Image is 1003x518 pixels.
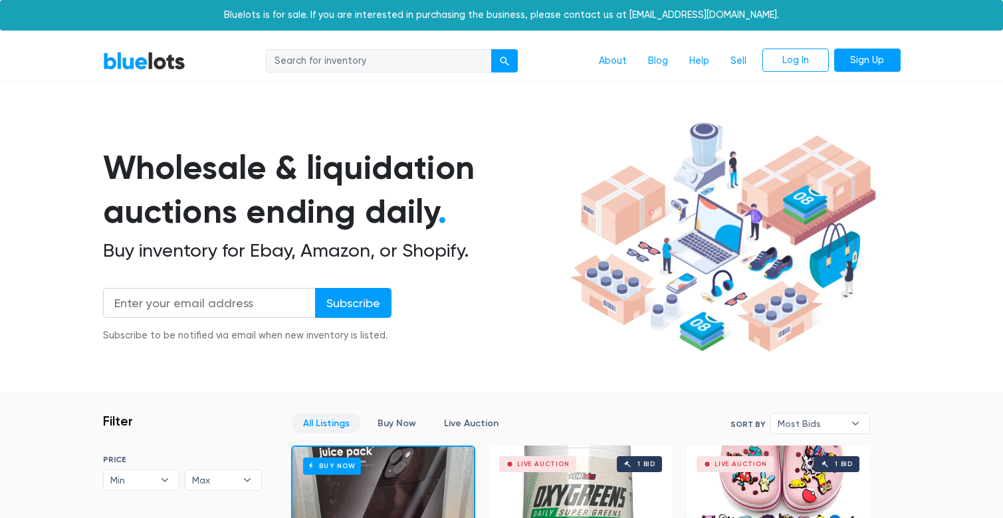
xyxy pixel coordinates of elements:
span: Max [192,470,236,490]
span: Min [110,470,154,490]
b: ▾ [151,470,179,490]
span: . [438,192,447,231]
a: Sell [720,49,757,74]
input: Search for inventory [266,49,492,73]
a: Help [679,49,720,74]
div: Live Auction [715,461,767,467]
a: Live Auction [433,413,510,434]
div: Subscribe to be notified via email when new inventory is listed. [103,328,391,343]
div: 1 bid [835,461,853,467]
b: ▾ [233,470,261,490]
input: Enter your email address [103,288,316,318]
label: Sort By [730,418,765,430]
a: Blog [637,49,679,74]
input: Subscribe [315,288,391,318]
div: Live Auction [517,461,570,467]
div: 1 bid [637,461,655,467]
a: BlueLots [103,51,185,70]
h6: Buy Now [303,457,361,474]
a: Sign Up [834,49,901,72]
a: Log In [762,49,829,72]
span: Most Bids [778,414,844,434]
h2: Buy inventory for Ebay, Amazon, or Shopify. [103,239,566,262]
img: hero-ee84e7d0318cb26816c560f6b4441b76977f77a177738b4e94f68c95b2b83dbb.png [566,116,881,358]
a: All Listings [292,413,361,434]
a: Buy Now [366,413,427,434]
h6: PRICE [103,455,262,464]
a: About [588,49,637,74]
h3: Filter [103,413,133,429]
b: ▾ [841,414,869,434]
h1: Wholesale & liquidation auctions ending daily [103,146,566,234]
